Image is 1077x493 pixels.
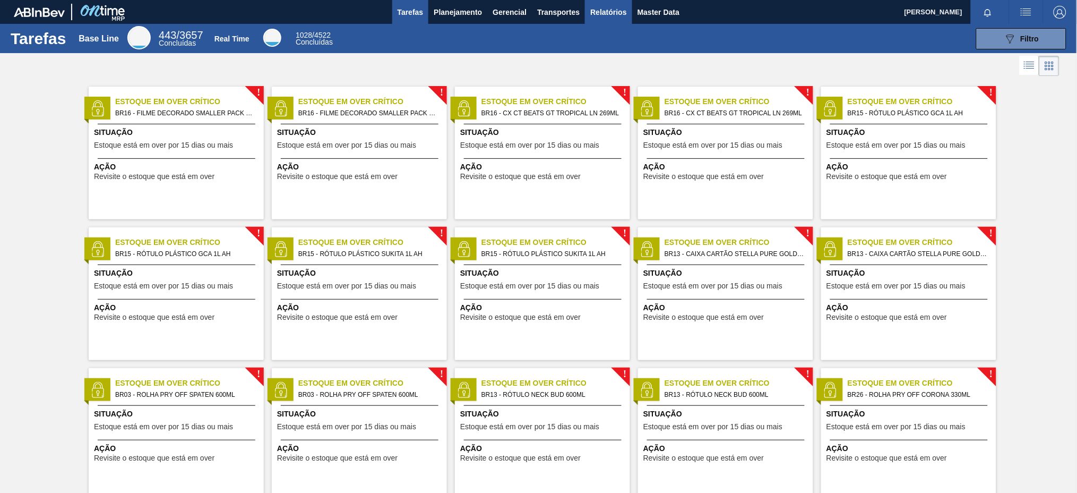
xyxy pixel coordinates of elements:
span: Estoque em Over Crítico [665,237,813,248]
img: status [822,241,838,257]
span: ! [806,370,809,378]
span: Estoque está em over por 15 dias ou mais [277,141,416,149]
span: BR15 - RÓTULO PLÁSTICO SUKITA 1L AH [481,248,622,260]
span: 1028 [296,31,312,39]
span: Revisite o estoque que está em over [94,313,214,321]
span: Ação [826,443,994,454]
span: ! [440,229,443,237]
span: Estoque em Over Crítico [481,96,630,107]
div: Base Line [79,34,119,44]
span: Ação [460,443,627,454]
span: BR03 - ROLHA PRY OFF SPATEN 600ML [115,389,255,401]
img: status [639,241,655,257]
span: Revisite o estoque que está em over [94,454,214,462]
span: Estoque em Over Crítico [665,378,813,389]
span: BR13 - RÓTULO NECK BUD 600ML [665,389,805,401]
span: / 4522 [296,31,331,39]
span: Revisite o estoque que está em over [460,454,581,462]
img: status [273,100,289,116]
span: Situação [643,127,811,138]
span: BR16 - FILME DECORADO SMALLER PACK 269ML [115,107,255,119]
span: Revisite o estoque que está em over [277,313,398,321]
span: Situação [460,127,627,138]
span: 443 [159,29,176,41]
span: Estoque está em over por 15 dias ou mais [643,423,782,431]
span: Situação [94,409,261,420]
span: ! [989,370,993,378]
span: Situação [277,127,444,138]
span: Estoque em Over Crítico [848,378,996,389]
span: Situação [643,409,811,420]
span: Revisite o estoque que está em over [643,454,764,462]
img: status [456,241,472,257]
span: Revisite o estoque que está em over [826,313,947,321]
span: Ação [643,302,811,313]
span: Estoque está em over por 15 dias ou mais [460,141,599,149]
span: Estoque em Over Crítico [115,237,264,248]
span: Ação [277,443,444,454]
span: ! [806,89,809,97]
div: Base Line [127,26,151,49]
img: status [639,100,655,116]
span: Estoque em Over Crítico [481,237,630,248]
img: status [456,100,472,116]
span: Estoque está em over por 15 dias ou mais [94,423,233,431]
span: BR26 - ROLHA PRY OFF CORONA 330ML [848,389,988,401]
span: Ação [826,161,994,173]
span: Estoque está em over por 15 dias ou mais [277,423,416,431]
span: BR15 - RÓTULO PLÁSTICO SUKITA 1L AH [298,248,438,260]
span: Situação [643,268,811,279]
span: ! [989,89,993,97]
img: status [90,100,106,116]
span: Revisite o estoque que está em over [94,173,214,181]
span: ! [623,370,626,378]
span: BR15 - RÓTULO PLÁSTICO GCA 1L AH [848,107,988,119]
span: Situação [94,127,261,138]
div: Visão em Lista [1020,56,1039,76]
span: Estoque em Over Crítico [848,237,996,248]
div: Real Time [263,29,281,47]
span: BR13 - CAIXA CARTÃO STELLA PURE GOLD 269ML [848,248,988,260]
img: status [90,382,106,398]
span: Situação [94,268,261,279]
span: Ação [643,443,811,454]
span: Situação [826,268,994,279]
span: Estoque está em over por 15 dias ou mais [643,141,782,149]
span: BR15 - RÓTULO PLÁSTICO GCA 1L AH [115,248,255,260]
span: Gerencial [493,6,527,19]
span: Revisite o estoque que está em over [643,173,764,181]
img: TNhmsLtSVTkK8tSr43FrP2fwEKptu5GPRR3wAAAABJRU5ErkJggg== [14,7,65,17]
span: Ação [277,161,444,173]
img: Logout [1054,6,1066,19]
span: Ação [460,161,627,173]
span: Ação [460,302,627,313]
span: Revisite o estoque que está em over [643,313,764,321]
span: BR16 - CX CT BEATS GT TROPICAL LN 269ML [665,107,805,119]
img: status [273,241,289,257]
span: Estoque está em over por 15 dias ou mais [826,141,966,149]
div: Real Time [214,35,249,43]
span: Estoque em Over Crítico [665,96,813,107]
img: status [273,382,289,398]
span: Situação [460,268,627,279]
div: Visão em Cards [1039,56,1059,76]
span: Situação [277,409,444,420]
span: Ação [94,161,261,173]
h1: Tarefas [11,32,66,45]
span: Estoque está em over por 15 dias ou mais [94,282,233,290]
div: Real Time [296,32,333,46]
span: ! [440,370,443,378]
img: status [456,382,472,398]
span: Estoque em Over Crítico [298,237,447,248]
span: ! [623,89,626,97]
span: ! [989,229,993,237]
span: Estoque está em over por 15 dias ou mais [94,141,233,149]
span: Relatórios [590,6,626,19]
span: Situação [826,127,994,138]
span: Master Data [637,6,679,19]
span: BR13 - CAIXA CARTÃO STELLA PURE GOLD 269ML [665,248,805,260]
span: BR13 - RÓTULO NECK BUD 600ML [481,389,622,401]
span: Estoque em Over Crítico [115,96,264,107]
span: Revisite o estoque que está em over [277,454,398,462]
span: Ação [94,443,261,454]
